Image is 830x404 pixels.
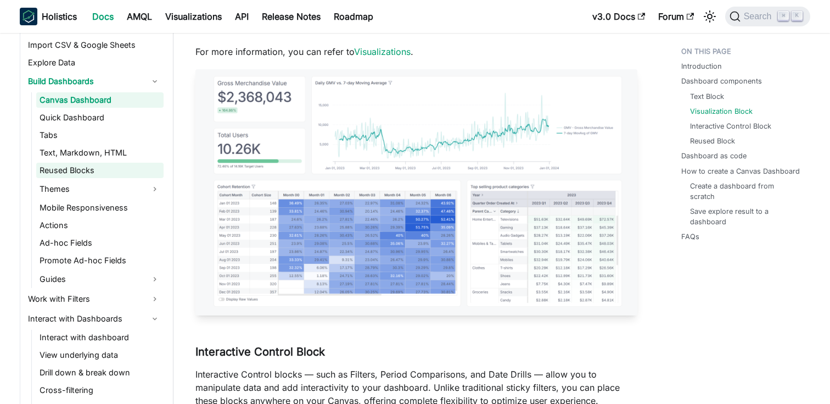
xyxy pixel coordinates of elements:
a: Work with Filters [25,290,164,308]
a: Quick Dashboard [36,110,164,125]
a: Text, Markdown, HTML [36,145,164,161]
a: v3.0 Docs [586,8,652,25]
h3: Interactive Control Block [195,345,637,359]
a: Themes [36,180,164,198]
a: Text Block [690,91,724,102]
a: Reused Blocks [36,163,164,178]
a: Forum [652,8,700,25]
a: Promote Ad-hoc Fields [36,253,164,268]
a: Import CSV & Google Sheets [25,37,164,53]
kbd: K [792,11,803,21]
a: API [228,8,255,25]
kbd: ⌘ [778,11,789,21]
a: Dashboard components [681,76,762,86]
a: Visualizations [159,8,228,25]
a: Dashboard as code [681,151,747,161]
a: Cross-filtering [36,383,164,398]
a: Drill down & break down [36,365,164,380]
a: FAQs [681,231,699,242]
b: Holistics [42,10,77,23]
a: Canvas Dashboard [36,92,164,108]
a: Actions [36,218,164,233]
a: Interactive Control Block [690,121,771,131]
a: AMQL [120,8,159,25]
a: Create a dashboard from scratch [690,181,799,202]
a: Visualizations [354,46,411,57]
img: Holistics [20,8,37,25]
a: Interact with dashboard [36,330,164,345]
img: reporting-intro-to-blocks-viz-blocks [195,69,637,315]
a: Introduction [681,61,722,71]
button: Switch between dark and light mode (currently light mode) [701,8,719,25]
a: Visualization Block [690,106,753,117]
a: Build Dashboards [25,73,164,90]
span: Search [741,12,778,21]
a: Tabs [36,128,164,143]
a: Save explore result to a dashboard [690,206,799,227]
a: Release Notes [255,8,327,25]
a: Interact with Dashboards [25,310,164,328]
a: Mobile Responsiveness [36,200,164,215]
a: Explore Data [25,55,164,70]
a: Roadmap [327,8,380,25]
a: HolisticsHolistics [20,8,77,25]
p: For more information, you can refer to . [195,45,637,58]
a: Reused Block [690,136,735,146]
a: Guides [36,270,164,288]
a: How to create a Canvas Dashboard [681,166,800,176]
nav: Docs sidebar [9,33,173,404]
a: Ad-hoc Fields [36,235,164,251]
a: Docs [86,8,120,25]
button: Search (Command+K) [725,7,810,26]
a: View underlying data [36,347,164,363]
